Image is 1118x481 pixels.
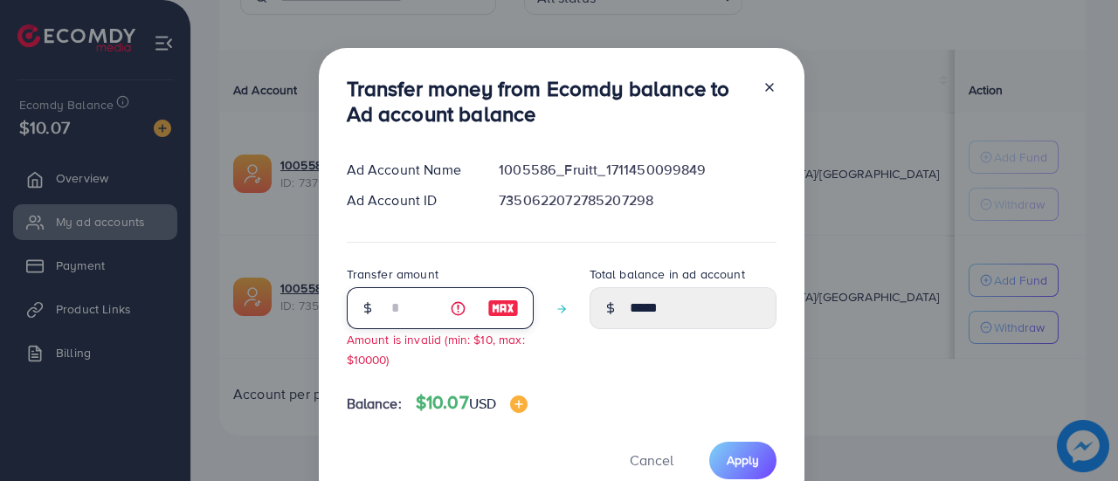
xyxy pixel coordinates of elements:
[469,394,496,413] span: USD
[630,450,673,470] span: Cancel
[347,76,749,127] h3: Transfer money from Ecomdy balance to Ad account balance
[485,190,790,210] div: 7350622072785207298
[608,442,695,479] button: Cancel
[709,442,776,479] button: Apply
[727,451,759,469] span: Apply
[347,331,525,368] small: Amount is invalid (min: $10, max: $10000)
[416,392,528,414] h4: $10.07
[347,394,402,414] span: Balance:
[333,190,486,210] div: Ad Account ID
[333,160,486,180] div: Ad Account Name
[347,265,438,283] label: Transfer amount
[487,298,519,319] img: image
[510,395,528,413] img: image
[485,160,790,180] div: 1005586_Fruitt_1711450099849
[590,265,745,283] label: Total balance in ad account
